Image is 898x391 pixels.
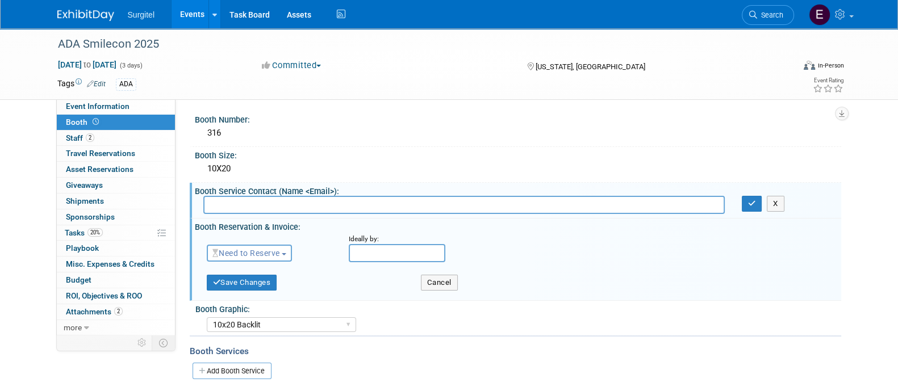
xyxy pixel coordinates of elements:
[82,60,93,69] span: to
[57,131,175,146] a: Staff2
[203,160,833,178] div: 10X20
[57,78,106,91] td: Tags
[258,60,325,72] button: Committed
[132,335,152,350] td: Personalize Event Tab Strip
[57,194,175,209] a: Shipments
[207,245,293,262] button: Need to Reserve
[57,225,175,241] a: Tasks20%
[128,10,154,19] span: Surgitel
[114,307,123,316] span: 2
[54,34,777,54] div: ADA Smilecon 2025
[536,62,645,71] span: [US_STATE], [GEOGRAPHIC_DATA]
[767,196,784,212] button: X
[90,117,101,126] span: Booth not reserved yet
[66,133,94,142] span: Staff
[66,212,115,221] span: Sponsorships
[421,275,458,291] button: Cancel
[66,307,123,316] span: Attachments
[742,5,794,25] a: Search
[190,345,841,358] div: Booth Services
[116,78,136,90] div: ADA
[87,80,106,88] a: Edit
[207,275,277,291] button: Save Changes
[66,291,142,300] span: ROI, Objectives & ROO
[57,241,175,256] a: Playbook
[66,149,135,158] span: Travel Reservations
[195,183,841,197] div: Booth Service Contact (Name <Email>):
[66,165,133,174] span: Asset Reservations
[195,301,836,315] div: Booth Graphic:
[757,11,783,19] span: Search
[804,61,815,70] img: Format-Inperson.png
[57,178,175,193] a: Giveaways
[203,124,833,142] div: 316
[66,275,91,284] span: Budget
[65,228,103,237] span: Tasks
[809,4,830,26] img: Event Coordinator
[727,59,844,76] div: Event Format
[817,61,843,70] div: In-Person
[57,10,114,21] img: ExhibitDay
[57,320,175,335] a: more
[64,323,82,332] span: more
[57,146,175,161] a: Travel Reservations
[195,111,841,125] div: Booth Number:
[66,102,130,111] span: Event Information
[152,335,175,350] td: Toggle Event Tabs
[57,99,175,114] a: Event Information
[212,249,280,258] span: Need to Reserve
[66,243,99,253] span: Playbook
[66,259,154,268] span: Misc. Expenses & Credits
[57,288,175,304] a: ROI, Objectives & ROO
[193,363,272,379] a: Add Booth Service
[349,234,814,244] div: Ideally by:
[66,196,104,205] span: Shipments
[195,218,841,233] div: Booth Reservation & Invoice:
[57,304,175,319] a: Attachments2
[57,209,175,225] a: Sponsorships
[87,228,103,237] span: 20%
[86,133,94,142] span: 2
[57,162,175,177] a: Asset Reservations
[812,78,843,83] div: Event Rating
[66,117,101,127] span: Booth
[57,257,175,272] a: Misc. Expenses & Credits
[119,62,143,69] span: (3 days)
[57,60,117,70] span: [DATE] [DATE]
[57,272,175,288] a: Budget
[66,180,103,190] span: Giveaways
[57,115,175,130] a: Booth
[195,147,841,161] div: Booth Size:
